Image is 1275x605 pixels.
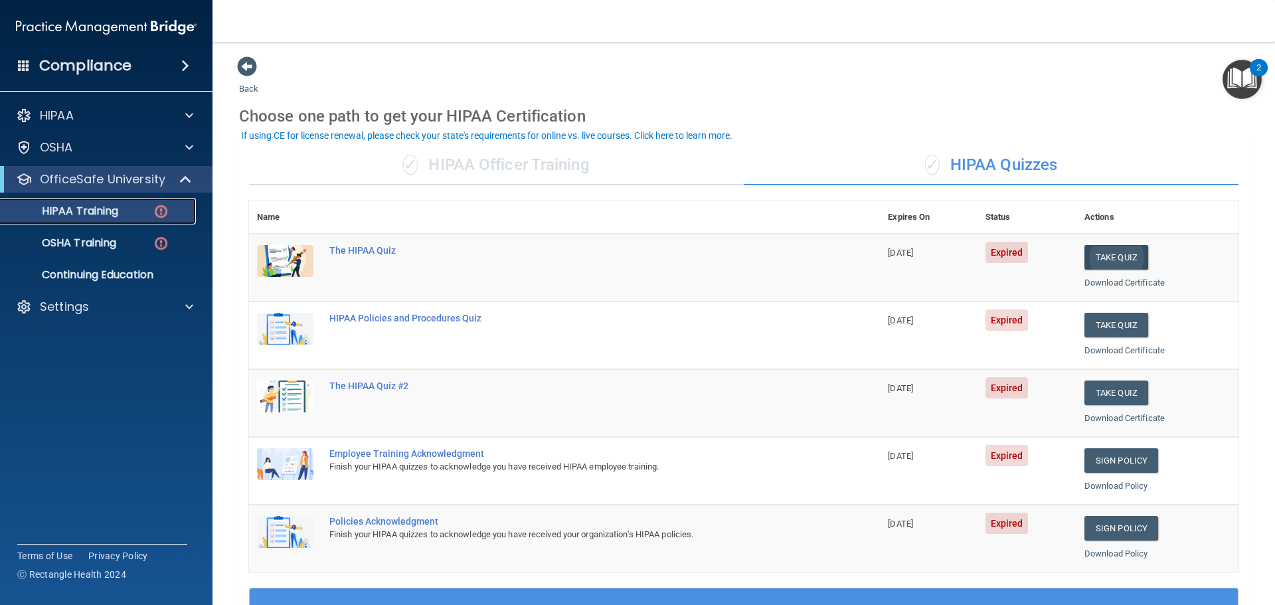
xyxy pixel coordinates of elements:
span: [DATE] [888,315,913,325]
a: Download Certificate [1084,345,1165,355]
a: Privacy Policy [88,549,148,562]
div: Finish your HIPAA quizzes to acknowledge you have received HIPAA employee training. [329,459,813,475]
span: ✓ [925,155,940,175]
div: If using CE for license renewal, please check your state's requirements for online vs. live cours... [241,131,732,140]
p: OfficeSafe University [40,171,165,187]
p: OSHA Training [9,236,116,250]
div: Policies Acknowledgment [329,516,813,527]
span: [DATE] [888,383,913,393]
span: Expired [985,242,1029,263]
th: Actions [1076,201,1238,234]
span: Ⓒ Rectangle Health 2024 [17,568,126,581]
div: 2 [1256,68,1261,85]
button: Open Resource Center, 2 new notifications [1223,60,1262,99]
div: HIPAA Policies and Procedures Quiz [329,313,813,323]
a: Download Certificate [1084,413,1165,423]
button: If using CE for license renewal, please check your state's requirements for online vs. live cours... [239,129,734,142]
p: Continuing Education [9,268,190,282]
a: Settings [16,299,193,315]
div: Employee Training Acknowledgment [329,448,813,459]
div: The HIPAA Quiz [329,245,813,256]
p: HIPAA [40,108,74,124]
button: Take Quiz [1084,381,1148,405]
span: Expired [985,513,1029,534]
span: Expired [985,309,1029,331]
div: HIPAA Quizzes [744,145,1238,185]
p: OSHA [40,139,73,155]
span: Expired [985,445,1029,466]
img: danger-circle.6113f641.png [153,203,169,220]
a: Back [239,68,258,94]
a: Download Policy [1084,481,1148,491]
a: OfficeSafe University [16,171,193,187]
div: HIPAA Officer Training [249,145,744,185]
button: Take Quiz [1084,245,1148,270]
div: Finish your HIPAA quizzes to acknowledge you have received your organization’s HIPAA policies. [329,527,813,543]
div: The HIPAA Quiz #2 [329,381,813,391]
img: PMB logo [16,14,197,41]
a: Terms of Use [17,549,72,562]
span: [DATE] [888,451,913,461]
th: Expires On [880,201,977,234]
span: Expired [985,377,1029,398]
div: Choose one path to get your HIPAA Certification [239,97,1248,135]
h4: Compliance [39,56,131,75]
p: HIPAA Training [9,205,118,218]
th: Status [977,201,1076,234]
span: [DATE] [888,248,913,258]
a: Sign Policy [1084,516,1158,541]
img: danger-circle.6113f641.png [153,235,169,252]
span: [DATE] [888,519,913,529]
button: Take Quiz [1084,313,1148,337]
a: OSHA [16,139,193,155]
a: Sign Policy [1084,448,1158,473]
a: Download Policy [1084,549,1148,559]
span: ✓ [403,155,418,175]
a: Download Certificate [1084,278,1165,288]
a: HIPAA [16,108,193,124]
th: Name [249,201,321,234]
p: Settings [40,299,89,315]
